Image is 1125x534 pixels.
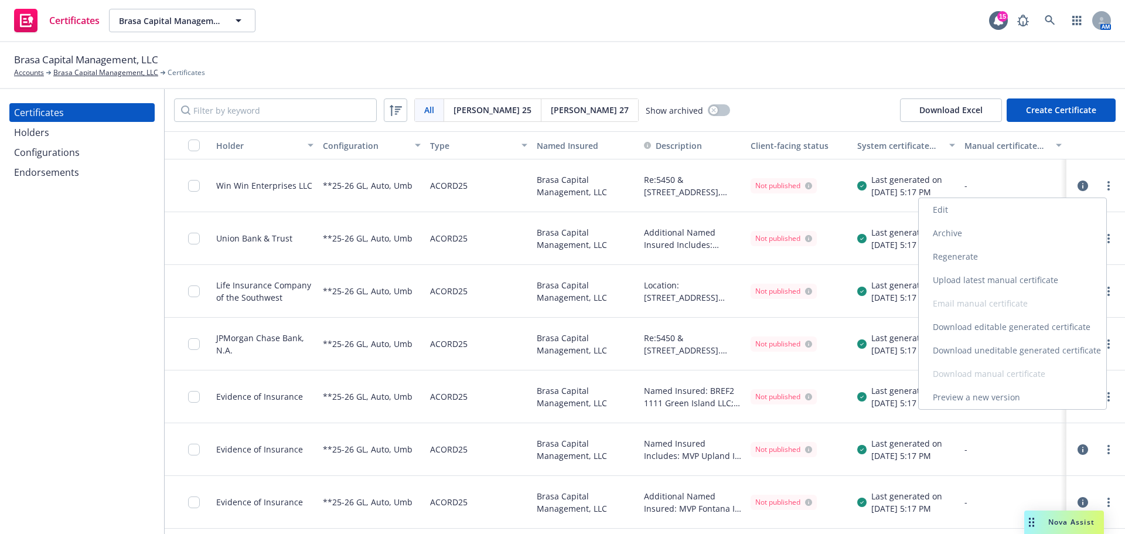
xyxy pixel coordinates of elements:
[871,226,942,239] div: Last generated on
[1102,443,1116,457] a: more
[14,52,158,67] span: Brasa Capital Management, LLC
[323,430,412,468] div: **25-26 GL, Auto, Umb
[871,502,942,515] div: [DATE] 5:17 PM
[751,140,848,152] div: Client-facing status
[551,104,629,116] span: [PERSON_NAME] 27
[216,390,303,403] div: Evidence of Insurance
[871,291,942,304] div: [DATE] 5:17 PM
[1007,98,1116,122] button: Create Certificate
[1065,9,1089,32] a: Switch app
[871,450,942,462] div: [DATE] 5:17 PM
[323,272,412,310] div: **25-26 GL, Auto, Umb
[1024,511,1039,534] div: Drag to move
[216,443,303,455] div: Evidence of Insurance
[53,67,158,78] a: Brasa Capital Management, LLC
[964,496,1062,508] div: -
[14,103,64,122] div: Certificates
[188,180,200,192] input: Toggle Row Selected
[644,490,741,515] button: Additional Named Insured: MVP Fontana I, LLC Evidence of Insurance
[212,131,318,159] button: Holder
[964,179,1062,192] div: -
[857,140,942,152] div: System certificate last generated
[964,443,1062,455] div: -
[430,272,468,310] div: ACORD25
[216,179,312,192] div: Win Win Enterprises LLC
[430,377,468,416] div: ACORD25
[900,98,1002,122] span: Download Excel
[188,285,200,297] input: Toggle Row Selected
[188,338,200,350] input: Toggle Row Selected
[216,279,313,304] div: Life Insurance Company of the Southwest
[188,496,200,508] input: Toggle Row Selected
[1102,232,1116,246] a: more
[216,496,303,508] div: Evidence of Insurance
[532,318,639,370] div: Brasa Capital Management, LLC
[9,123,155,142] a: Holders
[430,325,468,363] div: ACORD25
[9,163,155,182] a: Endorsements
[14,123,49,142] div: Holders
[871,186,942,198] div: [DATE] 5:17 PM
[425,131,532,159] button: Type
[919,339,1106,362] a: Download uneditable generated certificate
[755,181,812,191] div: Not published
[646,104,703,117] span: Show archived
[216,332,313,356] div: JPMorgan Chase Bank, N.A.
[430,140,514,152] div: Type
[997,11,1008,22] div: 15
[174,98,377,122] input: Filter by keyword
[49,16,100,25] span: Certificates
[644,140,702,152] button: Description
[919,386,1106,409] a: Preview a new version
[871,279,942,291] div: Last generated on
[755,497,812,508] div: Not published
[1102,337,1116,351] a: more
[964,140,1049,152] div: Manual certificate last generated
[216,232,292,244] div: Union Bank & Trust
[9,143,155,162] a: Configurations
[755,444,812,455] div: Not published
[323,140,407,152] div: Configuration
[537,140,634,152] div: Named Insured
[119,15,220,27] span: Brasa Capital Management, LLC
[871,490,942,502] div: Last generated on
[532,370,639,423] div: Brasa Capital Management, LLC
[1102,390,1116,404] a: more
[188,140,200,151] input: Select all
[871,397,942,409] div: [DATE] 5:17 PM
[755,339,812,349] div: Not published
[216,140,301,152] div: Holder
[919,245,1106,268] a: Regenerate
[755,286,812,297] div: Not published
[168,67,205,78] span: Certificates
[644,332,741,356] button: Re:5450 & [STREET_ADDRESS]. Additional Named Insured: BCWR Hallmark LLC, a [US_STATE] limited lia...
[1102,495,1116,509] a: more
[755,233,812,244] div: Not published
[9,103,155,122] a: Certificates
[1102,284,1116,298] a: more
[14,163,79,182] div: Endorsements
[1048,517,1095,527] span: Nova Assist
[323,166,412,205] div: **25-26 GL, Auto, Umb
[644,174,741,198] button: Re:5450 & [STREET_ADDRESS], Additional Named Insured: BCWR Hallmark Holder LLC Certificate Holder...
[430,483,468,521] div: ACORD25
[532,159,639,212] div: Brasa Capital Management, LLC
[9,4,104,37] a: Certificates
[532,476,639,529] div: Brasa Capital Management, LLC
[871,239,942,251] div: [DATE] 5:17 PM
[644,279,741,304] span: Location: [STREET_ADDRESS] Certificate Holder is included as Additional Insured under the General...
[960,131,1066,159] button: Manual certificate last generated
[430,219,468,257] div: ACORD25
[1038,9,1062,32] a: Search
[1102,179,1116,193] a: more
[188,444,200,455] input: Toggle Row Selected
[644,385,741,409] span: Named Insured: BREF2 1111 Green Island LLC; Location: [STREET_ADDRESS]
[323,219,412,257] div: **25-26 GL, Auto, Umb
[919,268,1106,292] a: Upload latest manual certificate
[871,385,942,397] div: Last generated on
[14,143,80,162] div: Configurations
[644,226,741,251] button: Additional Named Insured Includes: Waltham Way Dev LLC; Location: [STREET_ADDRESS] Certificate Ho...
